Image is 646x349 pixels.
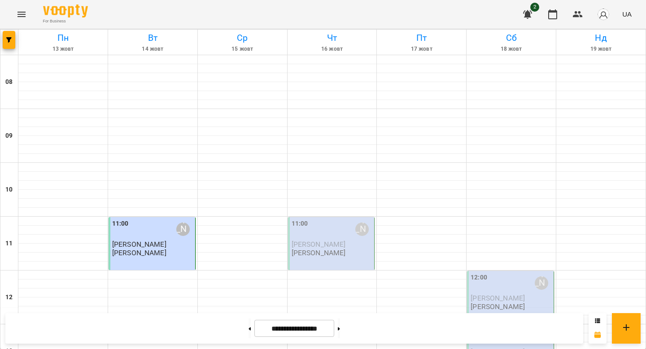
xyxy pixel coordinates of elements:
div: Maksym Yasichak [535,276,548,290]
p: [PERSON_NAME] [292,249,346,257]
h6: 19 жовт [558,45,644,53]
div: Maksym Yasichak [355,222,369,236]
h6: 18 жовт [468,45,554,53]
label: 11:00 [292,219,308,229]
h6: 15 жовт [199,45,286,53]
button: UA [619,6,635,22]
h6: 14 жовт [109,45,196,53]
h6: Ср [199,31,286,45]
span: [PERSON_NAME] [292,240,346,249]
p: [PERSON_NAME] [471,303,525,310]
h6: Чт [289,31,375,45]
span: UA [622,9,632,19]
label: 12:00 [471,273,487,283]
span: [PERSON_NAME] [112,240,166,249]
h6: 12 [5,292,13,302]
img: Voopty Logo [43,4,88,17]
div: Maksym Yasichak [176,222,190,236]
span: For Business [43,18,88,24]
h6: 08 [5,77,13,87]
h6: Пн [20,31,106,45]
h6: 09 [5,131,13,141]
h6: Сб [468,31,554,45]
h6: 13 жовт [20,45,106,53]
h6: Нд [558,31,644,45]
p: [PERSON_NAME] [112,249,166,257]
h6: Пт [378,31,465,45]
span: [PERSON_NAME] [471,294,525,302]
label: 11:00 [112,219,129,229]
h6: 16 жовт [289,45,375,53]
h6: 17 жовт [378,45,465,53]
h6: 11 [5,239,13,249]
img: avatar_s.png [597,8,610,21]
button: Menu [11,4,32,25]
h6: 10 [5,185,13,195]
h6: Вт [109,31,196,45]
span: 2 [530,3,539,12]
